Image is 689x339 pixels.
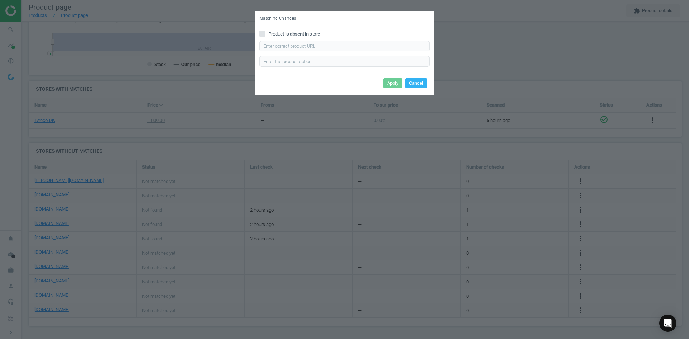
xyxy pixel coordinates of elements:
h5: Matching Changes [259,15,296,22]
input: Enter the product option [259,56,430,67]
span: Product is absent in store [267,31,322,37]
div: Open Intercom Messenger [659,315,676,332]
button: Cancel [405,78,427,88]
button: Apply [383,78,402,88]
input: Enter correct product URL [259,41,430,52]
